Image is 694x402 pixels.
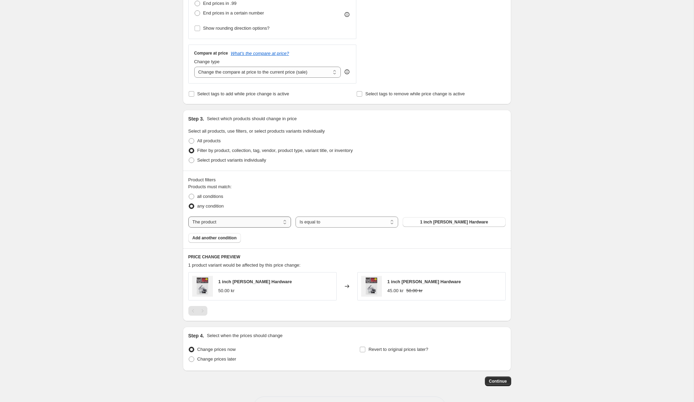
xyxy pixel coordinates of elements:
span: 1 inch [PERSON_NAME] Hardware [420,219,488,225]
button: Continue [485,376,511,386]
img: inlandet-pig-1-inch-harware-phillips-copy_80x.jpg [192,276,213,297]
button: Add another condition [188,233,241,243]
span: Select product variants individually [197,157,266,163]
span: 1 product variant would be affected by this price change: [188,262,301,268]
h2: Step 3. [188,115,204,122]
span: all conditions [197,194,223,199]
span: Change type [194,59,220,64]
p: Select when the prices should change [207,332,282,339]
img: inlandet-pig-1-inch-harware-phillips-copy_80x.jpg [361,276,382,297]
span: All products [197,138,221,143]
span: Revert to original prices later? [368,347,428,352]
nav: Pagination [188,306,207,316]
div: Product filters [188,176,506,183]
span: Show rounding direction options? [203,26,270,31]
span: Filter by product, collection, tag, vendor, product type, variant title, or inventory [197,148,353,153]
span: Continue [489,379,507,384]
strike: 50.00 kr [406,287,422,294]
h3: Compare at price [194,50,228,56]
h2: Step 4. [188,332,204,339]
span: any condition [197,203,224,209]
div: 50.00 kr [218,287,235,294]
button: What's the compare at price? [231,51,289,56]
button: 1 inch Phillips Hardware [403,217,505,227]
span: Select tags to remove while price change is active [365,91,465,96]
h6: PRICE CHANGE PREVIEW [188,254,506,260]
span: Change prices later [197,356,236,362]
span: Change prices now [197,347,236,352]
span: Select tags to add while price change is active [197,91,289,96]
span: Products must match: [188,184,232,189]
p: Select which products should change in price [207,115,297,122]
span: Select all products, use filters, or select products variants individually [188,128,325,134]
div: help [344,68,350,75]
div: 45.00 kr [387,287,404,294]
span: End prices in .99 [203,1,237,6]
span: Add another condition [193,235,237,241]
span: 1 inch [PERSON_NAME] Hardware [218,279,292,284]
span: End prices in a certain number [203,10,264,16]
span: 1 inch [PERSON_NAME] Hardware [387,279,461,284]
